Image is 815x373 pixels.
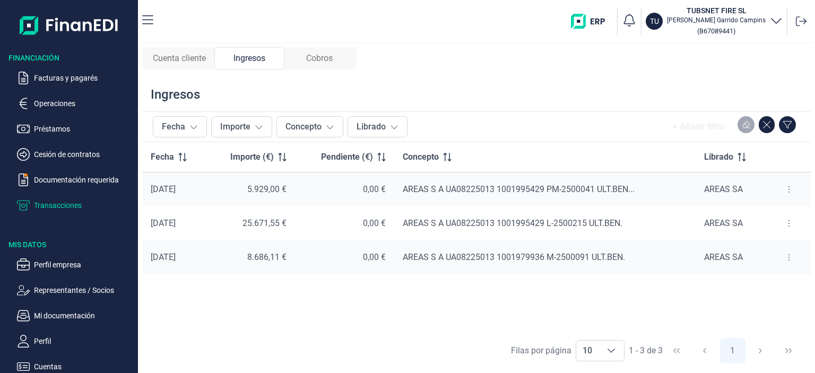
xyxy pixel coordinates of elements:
span: AREAS S A UA08225013 1001995429 L-2500215 ULT.BEN. [403,218,622,228]
span: Concepto [403,151,439,163]
button: Mi documentación [17,309,134,322]
button: Previous Page [692,338,717,363]
div: Choose [599,341,624,361]
span: Importe (€) [230,151,274,163]
div: AREAS SA [704,184,758,195]
p: Representantes / Socios [34,284,134,297]
button: Cesión de contratos [17,148,134,161]
span: AREAS S A UA08225013 1001995429 PM-2500041 ULT.BEN... [403,184,635,194]
div: AREAS SA [704,218,758,229]
div: Cuenta cliente [144,47,214,70]
img: Logo de aplicación [20,8,119,42]
p: Préstamos [34,123,134,135]
button: Transacciones [17,199,134,212]
button: Fecha [153,116,207,137]
span: Cuenta cliente [153,52,206,65]
div: 25.671,55 € [215,218,287,229]
button: Documentación requerida [17,174,134,186]
button: Préstamos [17,123,134,135]
button: Facturas y pagarés [17,72,134,84]
p: Perfil [34,335,134,348]
h3: TUBSNET FIRE SL [667,5,766,16]
span: Pendiente (€) [321,151,373,163]
div: Ingresos [151,86,200,103]
div: 5.929,00 € [215,184,287,195]
p: Mi documentación [34,309,134,322]
div: 0,00 € [304,218,386,229]
div: Cobros [284,47,354,70]
div: 0,00 € [304,252,386,263]
button: Representantes / Socios [17,284,134,297]
button: First Page [664,338,689,363]
div: Filas por página [511,344,571,357]
span: 1 - 3 de 3 [629,346,663,355]
span: Fecha [151,151,174,163]
button: Perfil empresa [17,258,134,271]
button: Librado [348,116,407,137]
button: Last Page [776,338,801,363]
small: Copiar cif [697,27,735,35]
p: Cesión de contratos [34,148,134,161]
span: AREAS S A UA08225013 1001979936 M-2500091 ULT.BEN. [403,252,625,262]
div: 0,00 € [304,184,386,195]
button: Concepto [276,116,343,137]
div: Ingresos [214,47,284,70]
span: Cobros [306,52,333,65]
button: Importe [211,116,272,137]
button: Page 1 [720,338,745,363]
button: Perfil [17,335,134,348]
div: [DATE] [151,218,198,229]
div: 8.686,11 € [215,252,287,263]
button: TUTUBSNET FIRE SL[PERSON_NAME] Garrido Campins(B67089441) [646,5,783,37]
span: Librado [704,151,733,163]
p: Operaciones [34,97,134,110]
span: 10 [576,341,599,361]
button: Operaciones [17,97,134,110]
div: AREAS SA [704,252,758,263]
p: Transacciones [34,199,134,212]
button: Cuentas [17,360,134,373]
p: Perfil empresa [34,258,134,271]
p: Documentación requerida [34,174,134,186]
p: Facturas y pagarés [34,72,134,84]
span: Ingresos [233,52,265,65]
div: [DATE] [151,184,198,195]
p: TU [650,16,659,27]
img: erp [571,14,613,29]
p: [PERSON_NAME] Garrido Campins [667,16,766,24]
p: Cuentas [34,360,134,373]
div: [DATE] [151,252,198,263]
button: Next Page [748,338,773,363]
